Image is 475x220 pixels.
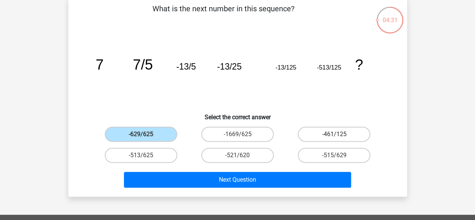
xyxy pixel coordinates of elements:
[124,172,351,188] button: Next Question
[355,56,363,73] tspan: ?
[176,62,196,71] tspan: -13/5
[376,6,404,25] div: 04:31
[275,64,296,71] tspan: -13/125
[80,3,367,26] p: What is the next number in this sequence?
[133,56,152,73] tspan: 7/5
[217,62,241,71] tspan: -13/25
[105,148,177,163] label: -513/625
[95,56,103,73] tspan: 7
[317,64,341,71] tspan: -513/125
[298,127,370,142] label: -461/125
[298,148,370,163] label: -515/629
[201,127,274,142] label: -1669/625
[80,108,395,121] h6: Select the correct answer
[201,148,274,163] label: -521/620
[105,127,177,142] label: -629/625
